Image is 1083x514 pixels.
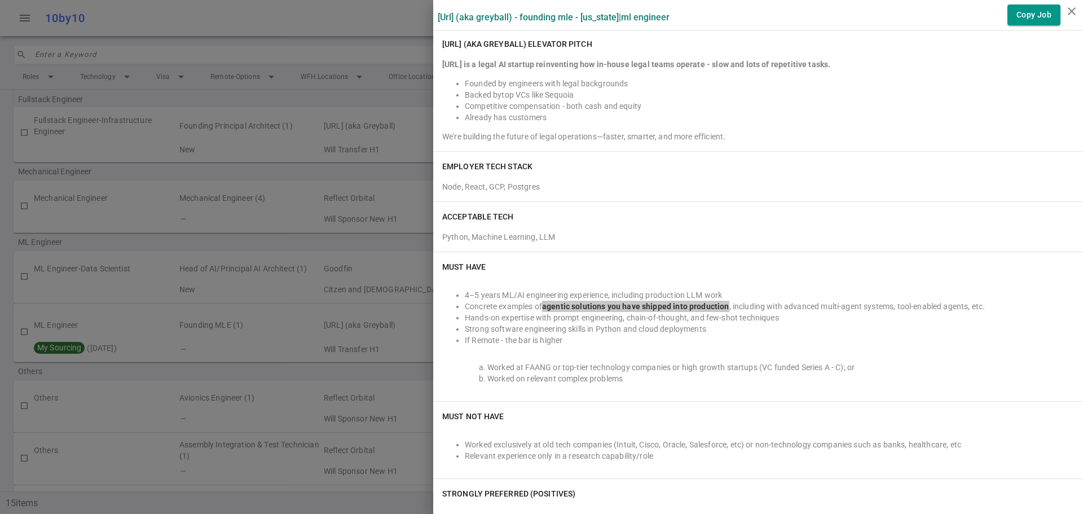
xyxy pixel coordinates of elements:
div: We're building the future of legal operations—faster, smarter, and more efficient. [442,131,1074,142]
h6: ACCEPTABLE TECH [442,211,514,222]
strong: agentic solutions you have shipped into production [542,302,729,311]
li: 4–5 years ML/AI engineering experience, including production LLM work [465,289,1074,301]
span: Backed by [465,90,501,99]
li: Strong software engineering skills in Python and cloud deployments [465,323,1074,335]
li: Worked on relevant complex problems [487,373,1074,384]
span: Competitive compensation - both cash and equity [465,102,641,111]
h6: EMPLOYER TECH STACK [442,161,532,172]
h6: Must NOT Have [442,411,504,422]
span: Already has customers [465,113,547,122]
li: Founded by engineers with legal backgrounds [465,78,1074,89]
h6: Must Have [442,261,486,273]
li: Relevant experience only in a research capability/role [465,450,1074,462]
li: Worked exclusively at old tech companies (Intuit, Cisco, Oracle, Salesforce, etc) or non-technolo... [465,439,1074,450]
button: Copy Job [1007,5,1060,25]
li: If Remote - the bar is higher [465,335,1074,346]
li: Concrete examples of , including with advanced multi-agent systems, tool-enabled agents, etc. [465,301,1074,312]
span: Node, React, GCP, Postgres [442,182,540,191]
li: top VCs like Sequoia [465,89,1074,100]
label: [URL] (aka Greyball) - Founding MLE - [US_STATE] | ML Engineer [438,12,670,23]
strong: [URL] is a legal AI startup reinventing how in-house legal teams operate - slow and lots of repet... [442,60,830,69]
h6: [URL] (aka Greyball) elevator pitch [442,38,592,50]
h6: Strongly Preferred (Positives) [442,488,575,499]
li: Worked at FAANG or top-tier technology companies or high growth startups (VC funded Series A - C)... [487,362,1074,373]
li: Hands-on expertise with prompt engineering, chain-of-thought, and few-shot techniques [465,312,1074,323]
i: close [1065,5,1078,18]
div: Python, Machine Learning, LLM [442,227,1074,243]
